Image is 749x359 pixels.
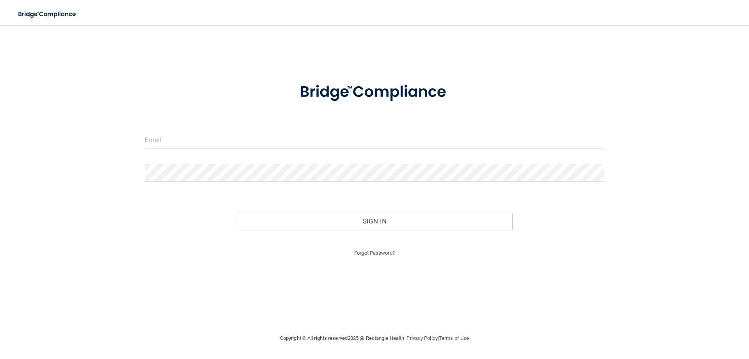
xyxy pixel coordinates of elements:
[354,250,395,256] a: Forgot Password?
[439,335,469,341] a: Terms of Use
[12,6,83,22] img: bridge_compliance_login_screen.278c3ca4.svg
[406,335,437,341] a: Privacy Policy
[232,326,517,351] div: Copyright © All rights reserved 2025 @ Rectangle Health | |
[614,304,740,335] iframe: Drift Widget Chat Controller
[284,72,465,113] img: bridge_compliance_login_screen.278c3ca4.svg
[145,131,604,149] input: Email
[237,213,513,230] button: Sign In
